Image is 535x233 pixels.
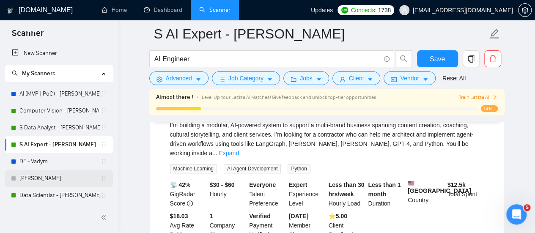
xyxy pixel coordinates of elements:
[289,213,308,219] b: [DATE]
[288,164,310,173] span: Python
[368,181,401,197] b: Less than 1 month
[100,124,107,131] span: holder
[19,187,100,204] a: Data Scientist - [PERSON_NAME]
[19,170,100,187] a: [PERSON_NAME]
[287,180,327,208] div: Experience Level
[519,7,531,14] span: setting
[351,5,376,15] span: Connects:
[100,192,107,199] span: holder
[22,70,55,77] span: My Scanners
[219,150,239,156] a: Expand
[12,70,18,76] span: search
[170,181,191,188] b: 📡 42%
[100,107,107,114] span: holder
[100,175,107,182] span: holder
[267,76,273,82] span: caret-down
[349,74,364,83] span: Client
[395,55,412,63] span: search
[5,102,113,119] li: Computer Vision - Vlad
[447,181,466,188] b: $ 12.5k
[144,6,182,14] a: dashboardDashboard
[391,76,397,82] span: idcard
[228,74,263,83] span: Job Category
[170,213,188,219] b: $18.03
[340,76,346,82] span: user
[154,54,380,64] input: Search Freelance Jobs...
[19,102,100,119] a: Computer Vision - [PERSON_NAME]
[366,180,406,208] div: Duration
[484,50,501,67] button: delete
[524,204,530,211] span: 5
[485,55,501,63] span: delete
[430,54,445,64] span: Save
[489,28,500,39] span: edit
[187,200,193,206] span: info-circle
[408,180,471,194] b: [GEOGRAPHIC_DATA]
[100,90,107,97] span: holder
[156,76,162,82] span: setting
[417,50,458,67] button: Save
[367,76,373,82] span: caret-down
[168,180,208,208] div: GigRadar Score
[224,164,281,173] span: AI Agent Development
[291,76,296,82] span: folder
[12,45,106,62] a: New Scanner
[341,7,348,14] img: upwork-logo.png
[458,93,497,101] button: Train Laziza AI
[5,153,113,170] li: DE - Vadym
[5,85,113,102] li: AI (MVP | PoC) - Vitaliy
[423,76,428,82] span: caret-down
[400,74,419,83] span: Vendor
[19,85,100,102] a: AI (MVP | PoC) - [PERSON_NAME]
[289,181,307,188] b: Expert
[283,71,329,85] button: folderJobscaret-down
[156,93,193,102] span: Almost there !
[5,187,113,204] li: Data Scientist - Viktoria
[401,7,407,13] span: user
[378,5,391,15] span: 1738
[518,3,532,17] button: setting
[247,180,287,208] div: Talent Preference
[102,6,127,14] a: homeHome
[170,164,217,173] span: Machine Learning
[199,6,230,14] a: searchScanner
[5,170,113,187] li: DE - Petro
[492,95,497,100] span: right
[100,158,107,165] span: holder
[149,71,209,85] button: settingAdvancedcaret-down
[5,119,113,136] li: S Data Analyst - Vlad
[249,213,271,219] b: Verified
[327,180,367,208] div: Hourly Load
[219,76,225,82] span: bars
[212,150,217,156] span: ...
[12,70,55,77] span: My Scanners
[209,181,234,188] b: $30 - $60
[406,180,446,208] div: Country
[506,204,527,225] iframe: Intercom live chat
[208,180,247,208] div: Hourly
[209,213,213,219] b: 1
[7,4,13,17] img: logo
[19,153,100,170] a: DE - Vadym
[463,50,480,67] button: copy
[100,141,107,148] span: holder
[19,136,100,153] a: S AI Expert - [PERSON_NAME]
[195,76,201,82] span: caret-down
[463,55,479,63] span: copy
[408,180,414,186] img: 🇺🇸
[19,119,100,136] a: S Data Analyst - [PERSON_NAME]
[316,76,322,82] span: caret-down
[202,94,379,100] span: Level Up Your Laziza AI Matches! Give feedback and unlock top-tier opportunities !
[154,23,487,44] input: Scanner name...
[5,45,113,62] li: New Scanner
[329,181,365,197] b: Less than 30 hrs/week
[481,105,498,112] span: 14%
[5,27,50,45] span: Scanner
[446,180,486,208] div: Total Spent
[212,71,280,85] button: barsJob Categorycaret-down
[101,213,109,222] span: double-left
[311,7,333,14] span: Updates
[395,50,412,67] button: search
[166,74,192,83] span: Advanced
